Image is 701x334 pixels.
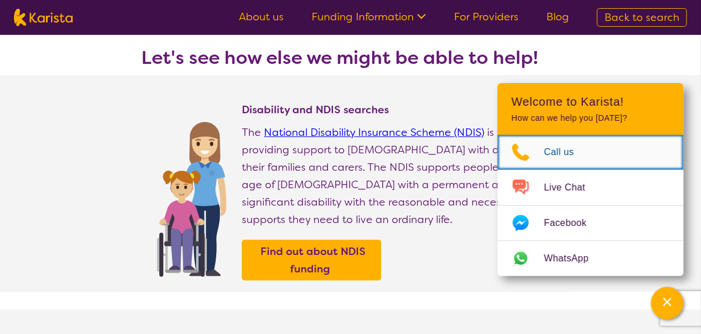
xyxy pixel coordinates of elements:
[498,135,684,276] ul: Choose channel
[141,47,560,68] h3: Let's see how else we might be able to help!
[512,113,670,123] p: How can we help you [DATE]?
[512,95,670,109] h2: Welcome to Karista!
[264,125,484,139] a: National Disability Insurance Scheme (NDIS)
[544,250,603,267] span: WhatsApp
[14,9,73,26] img: Karista logo
[245,243,378,278] a: Find out about NDIS funding
[454,10,518,24] a: For Providers
[153,114,230,277] img: Find NDIS and Disability services and providers
[651,287,684,319] button: Channel Menu
[312,10,426,24] a: Funding Information
[597,8,687,27] a: Back to search
[260,245,366,276] b: Find out about NDIS funding
[605,10,679,24] span: Back to search
[242,124,560,228] p: The is the way of providing support to [DEMOGRAPHIC_DATA] with disability, their families and car...
[544,214,600,232] span: Facebook
[239,10,284,24] a: About us
[546,10,569,24] a: Blog
[544,179,599,196] span: Live Chat
[498,241,684,276] a: Web link opens in a new tab.
[544,143,588,161] span: Call us
[498,83,684,276] div: Channel Menu
[242,103,560,117] h4: Disability and NDIS searches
